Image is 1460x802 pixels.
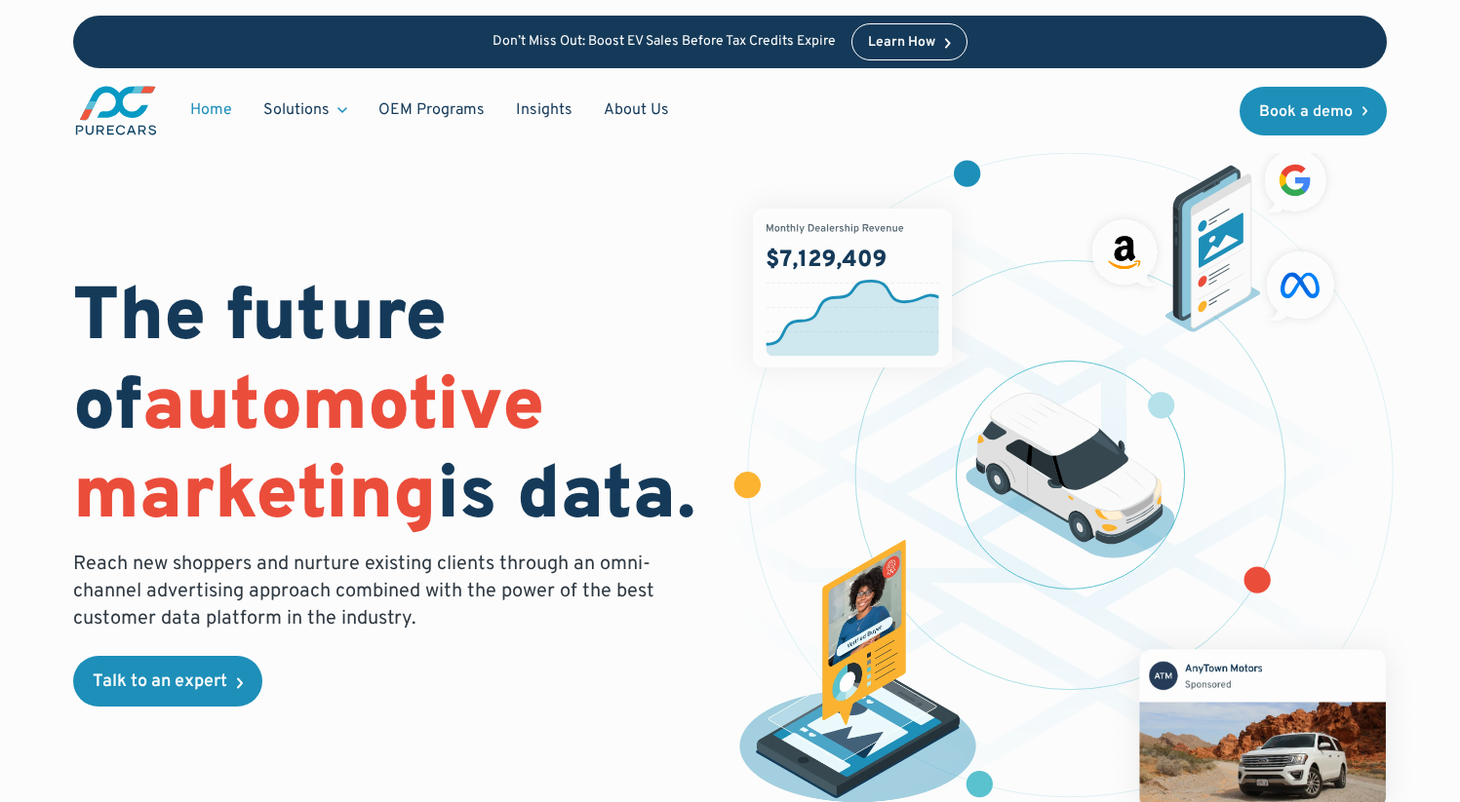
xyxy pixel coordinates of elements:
[1259,104,1353,120] div: Book a demo
[753,209,952,367] img: chart showing monthly dealership revenue of $7m
[1240,87,1388,135] a: Book a demo
[868,36,935,50] div: Learn How
[175,92,248,129] a: Home
[73,551,666,632] p: Reach new shoppers and nurture existing clients through an omni-channel advertising approach comb...
[73,276,707,543] h1: The future of is data.
[93,673,227,691] div: Talk to an expert
[363,92,500,129] a: OEM Programs
[263,99,330,121] div: Solutions
[493,34,836,51] p: Don’t Miss Out: Boost EV Sales Before Tax Credits Expire
[73,363,544,545] span: automotive marketing
[966,393,1174,557] img: illustration of a vehicle
[248,92,363,129] div: Solutions
[73,84,159,137] img: purecars logo
[73,656,262,707] a: Talk to an expert
[1083,140,1344,332] img: ads on social media and advertising partners
[851,23,967,60] a: Learn How
[500,92,588,129] a: Insights
[588,92,685,129] a: About Us
[73,84,159,137] a: main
